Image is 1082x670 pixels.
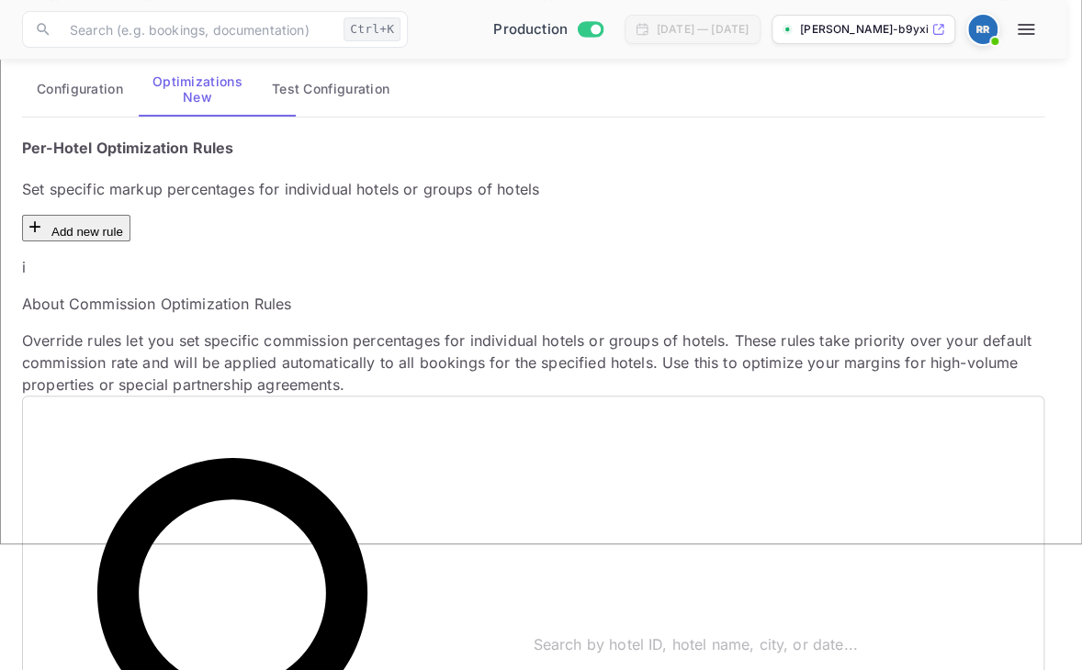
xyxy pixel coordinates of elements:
div: [DATE] — [DATE] [657,21,749,38]
input: Search (e.g. bookings, documentation) [59,11,336,48]
input: Search by hotel ID, hotel name, city, or date... [534,619,1045,670]
img: Reubin Romines [968,15,997,44]
span: Production [493,19,568,40]
div: Switch to Sandbox mode [486,19,610,40]
p: [PERSON_NAME]-b9yxi.n... [800,21,928,38]
div: Ctrl+K [344,17,400,41]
